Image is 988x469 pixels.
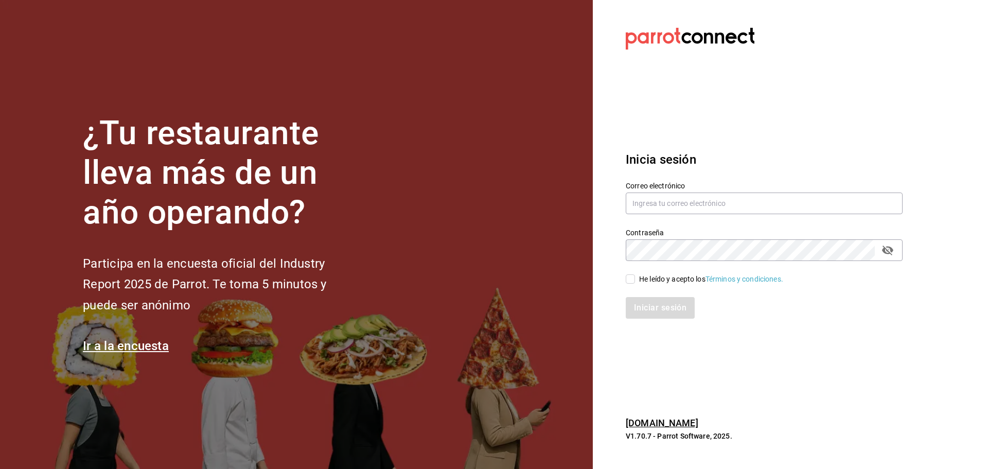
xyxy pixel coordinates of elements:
[83,339,169,353] a: Ir a la encuesta
[639,274,783,285] div: He leído y acepto los
[626,418,698,428] a: [DOMAIN_NAME]
[83,253,361,316] h2: Participa en la encuesta oficial del Industry Report 2025 de Parrot. Te toma 5 minutos y puede se...
[879,241,896,259] button: passwordField
[626,182,903,189] label: Correo electrónico
[705,275,783,283] a: Términos y condiciones.
[626,150,903,169] h3: Inicia sesión
[626,193,903,214] input: Ingresa tu correo electrónico
[626,431,903,441] p: V1.70.7 - Parrot Software, 2025.
[83,114,361,232] h1: ¿Tu restaurante lleva más de un año operando?
[626,229,903,236] label: Contraseña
